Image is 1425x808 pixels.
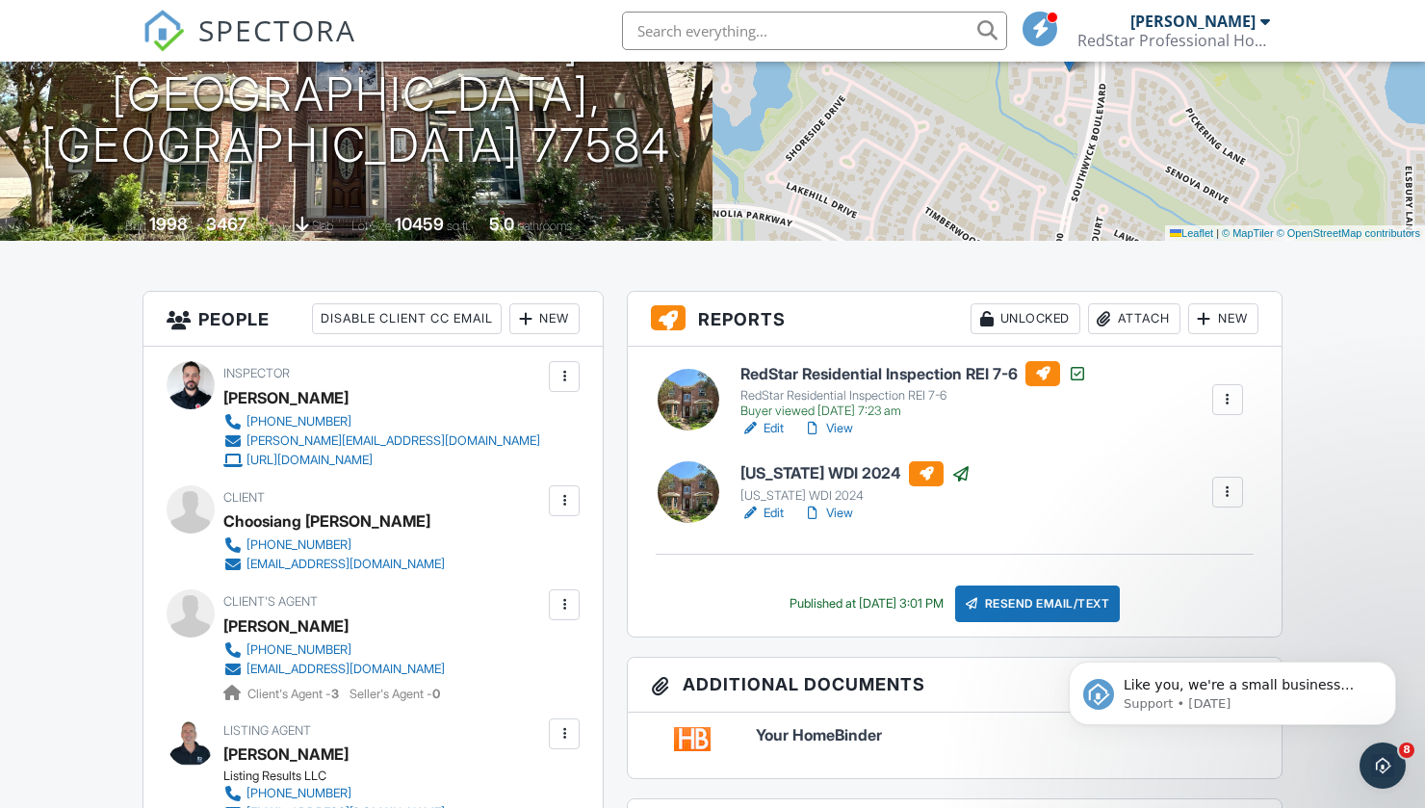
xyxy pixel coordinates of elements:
[674,727,711,751] img: homebinder-01ee79ab6597d7457983ebac235b49a047b0a9616a008fb4a345000b08f3b69e.png
[223,784,445,803] a: [PHONE_NUMBER]
[223,383,349,412] div: [PERSON_NAME]
[223,555,445,574] a: [EMAIL_ADDRESS][DOMAIN_NAME]
[1216,227,1219,239] span: |
[1399,743,1414,758] span: 8
[740,361,1087,386] h6: RedStar Residential Inspection REI 7-6
[509,303,580,334] div: New
[756,727,1258,744] a: Your HomeBinder
[246,642,351,658] div: [PHONE_NUMBER]
[125,219,146,233] span: Built
[432,687,440,701] strong: 0
[1222,227,1274,239] a: © MapTiler
[143,292,603,347] h3: People
[142,10,185,52] img: The Best Home Inspection Software - Spectora
[223,640,445,660] a: [PHONE_NUMBER]
[247,687,342,701] span: Client's Agent -
[803,419,853,438] a: View
[803,504,853,523] a: View
[350,687,440,701] span: Seller's Agent -
[206,214,247,234] div: 3467
[223,412,540,431] a: [PHONE_NUMBER]
[223,535,445,555] a: [PHONE_NUMBER]
[395,214,444,234] div: 10459
[1040,621,1425,756] iframe: Intercom notifications message
[223,612,349,640] div: [PERSON_NAME]
[223,740,349,769] div: [PERSON_NAME]
[142,26,356,66] a: SPECTORA
[740,388,1087,404] div: RedStar Residential Inspection REI 7-6
[517,219,572,233] span: bathrooms
[312,303,502,334] div: Disable Client CC Email
[790,596,944,612] div: Published at [DATE] 3:01 PM
[1360,743,1406,789] iframe: Intercom live chat
[198,10,356,50] span: SPECTORA
[1188,303,1258,334] div: New
[223,451,540,470] a: [URL][DOMAIN_NAME]
[246,453,373,468] div: [URL][DOMAIN_NAME]
[628,658,1282,713] h3: Additional Documents
[223,431,540,451] a: [PERSON_NAME][EMAIL_ADDRESS][DOMAIN_NAME]
[84,74,332,91] p: Message from Support, sent 2w ago
[740,461,971,486] h6: [US_STATE] WDI 2024
[250,219,277,233] span: sq. ft.
[246,414,351,430] div: [PHONE_NUMBER]
[1088,303,1180,334] div: Attach
[223,594,318,609] span: Client's Agent
[447,219,471,233] span: sq.ft.
[223,366,290,380] span: Inspector
[223,769,460,784] div: Listing Results LLC
[246,537,351,553] div: [PHONE_NUMBER]
[246,557,445,572] div: [EMAIL_ADDRESS][DOMAIN_NAME]
[1277,227,1420,239] a: © OpenStreetMap contributors
[955,586,1121,622] div: Resend Email/Text
[31,18,682,170] h1: [STREET_ADDRESS] [GEOGRAPHIC_DATA], [GEOGRAPHIC_DATA] 77584
[628,292,1282,347] h3: Reports
[312,219,333,233] span: slab
[246,662,445,677] div: [EMAIL_ADDRESS][DOMAIN_NAME]
[1077,31,1270,50] div: RedStar Professional Home Inspection, Inc
[740,461,971,504] a: [US_STATE] WDI 2024 [US_STATE] WDI 2024
[489,214,514,234] div: 5.0
[223,660,445,679] a: [EMAIL_ADDRESS][DOMAIN_NAME]
[246,786,351,801] div: [PHONE_NUMBER]
[1130,12,1256,31] div: [PERSON_NAME]
[740,504,784,523] a: Edit
[223,507,430,535] div: Choosiang [PERSON_NAME]
[223,490,265,505] span: Client
[246,433,540,449] div: [PERSON_NAME][EMAIL_ADDRESS][DOMAIN_NAME]
[84,56,329,167] span: Like you, we're a small business that relies on reviews to grow. If you have a few minutes, we'd ...
[740,488,971,504] div: [US_STATE] WDI 2024
[149,214,188,234] div: 1998
[622,12,1007,50] input: Search everything...
[740,361,1087,419] a: RedStar Residential Inspection REI 7-6 RedStar Residential Inspection REI 7-6 Buyer viewed [DATE]...
[1170,227,1213,239] a: Leaflet
[351,219,392,233] span: Lot Size
[331,687,339,701] strong: 3
[740,419,784,438] a: Edit
[223,723,311,738] span: Listing Agent
[971,303,1080,334] div: Unlocked
[740,404,1087,419] div: Buyer viewed [DATE] 7:23 am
